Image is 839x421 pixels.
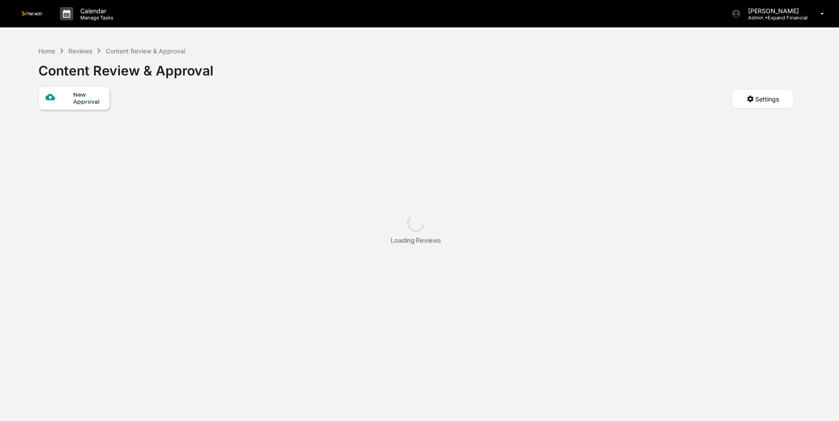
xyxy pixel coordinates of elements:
div: Content Review & Approval [106,47,185,55]
div: Home [38,47,55,55]
div: Loading Reviews [391,236,441,244]
div: Reviews [68,47,92,55]
p: Manage Tasks [73,15,118,21]
img: logo [21,11,42,15]
p: Admin • Expand Financial [741,15,808,21]
p: Calendar [73,7,118,15]
button: Settings [732,89,794,109]
p: [PERSON_NAME] [741,7,808,15]
div: Content Review & Approval [38,56,213,79]
div: New Approval [73,91,103,105]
